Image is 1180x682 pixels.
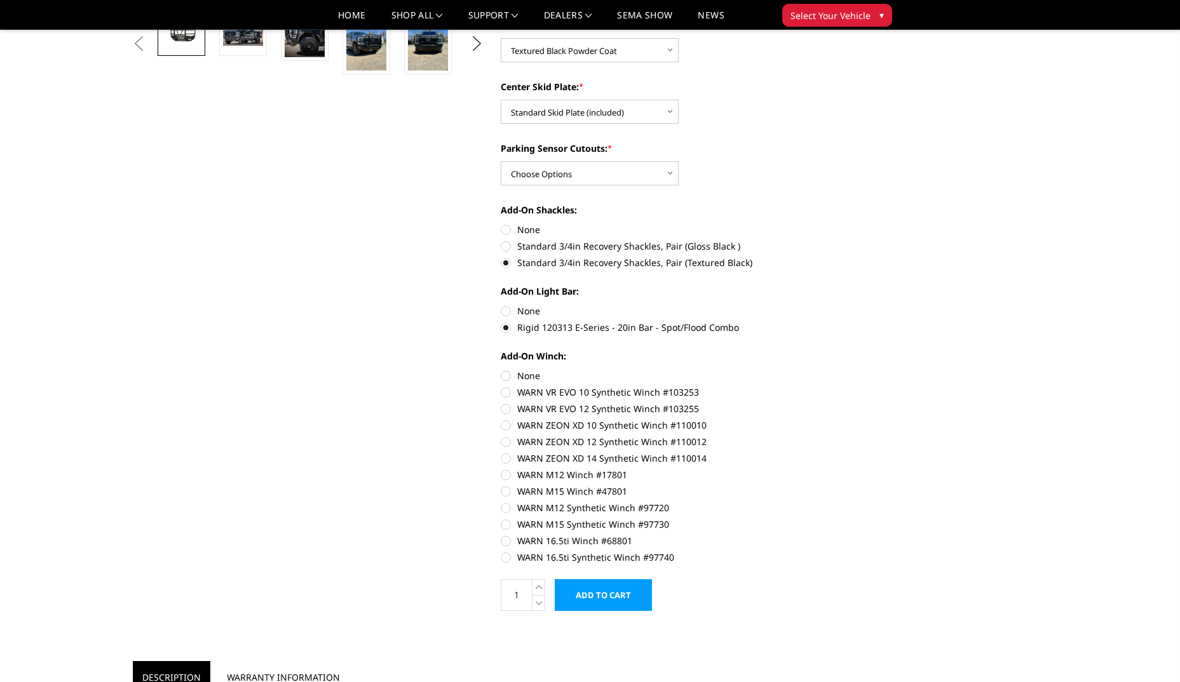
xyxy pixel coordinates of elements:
span: Select Your Vehicle [790,9,871,22]
img: 2023-2026 Ford F250-350 - T2 Series - Extreme Front Bumper (receiver or winch) [408,17,448,70]
label: WARN 16.5ti Winch #68801 [501,534,851,547]
button: Previous [130,34,149,53]
label: Standard 3/4in Recovery Shackles, Pair (Gloss Black ) [501,239,851,253]
button: Select Your Vehicle [782,4,892,27]
label: Center Skid Plate: [501,80,851,93]
a: News [698,11,724,29]
label: Standard 3/4in Recovery Shackles, Pair (Textured Black) [501,256,851,269]
label: Add-On Light Bar: [501,284,851,298]
label: WARN VR EVO 12 Synthetic Winch #103255 [501,402,851,415]
label: WARN M12 Synthetic Winch #97720 [501,501,851,514]
label: Parking Sensor Cutouts: [501,142,851,155]
label: Add-On Shackles: [501,203,851,217]
img: 2023-2026 Ford F250-350 - T2 Series - Extreme Front Bumper (receiver or winch) [346,17,386,70]
label: WARN M12 Winch #17801 [501,468,851,481]
input: Add to Cart [555,579,652,611]
label: WARN ZEON XD 14 Synthetic Winch #110014 [501,451,851,465]
a: Home [338,11,365,29]
label: Add-On Winch: [501,349,851,363]
label: WARN ZEON XD 10 Synthetic Winch #110010 [501,418,851,432]
a: shop all [391,11,443,29]
label: None [501,304,851,318]
label: WARN 16.5ti Synthetic Winch #97740 [501,551,851,564]
iframe: Chat Widget [1116,621,1180,682]
a: SEMA Show [617,11,672,29]
img: 2023-2026 Ford F250-350 - T2 Series - Extreme Front Bumper (receiver or winch) [223,23,263,45]
label: WARN ZEON XD 12 Synthetic Winch #110012 [501,435,851,448]
label: WARN M15 Synthetic Winch #97730 [501,518,851,531]
label: None [501,223,851,236]
img: 2023-2026 Ford F250-350 - T2 Series - Extreme Front Bumper (receiver or winch) [285,17,325,57]
a: Dealers [544,11,592,29]
button: Next [467,34,486,53]
span: ▾ [879,8,884,22]
label: WARN M15 Winch #47801 [501,485,851,498]
label: None [501,369,851,382]
label: WARN VR EVO 10 Synthetic Winch #103253 [501,385,851,399]
a: Support [468,11,519,29]
label: Rigid 120313 E-Series - 20in Bar - Spot/Flood Combo [501,321,851,334]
